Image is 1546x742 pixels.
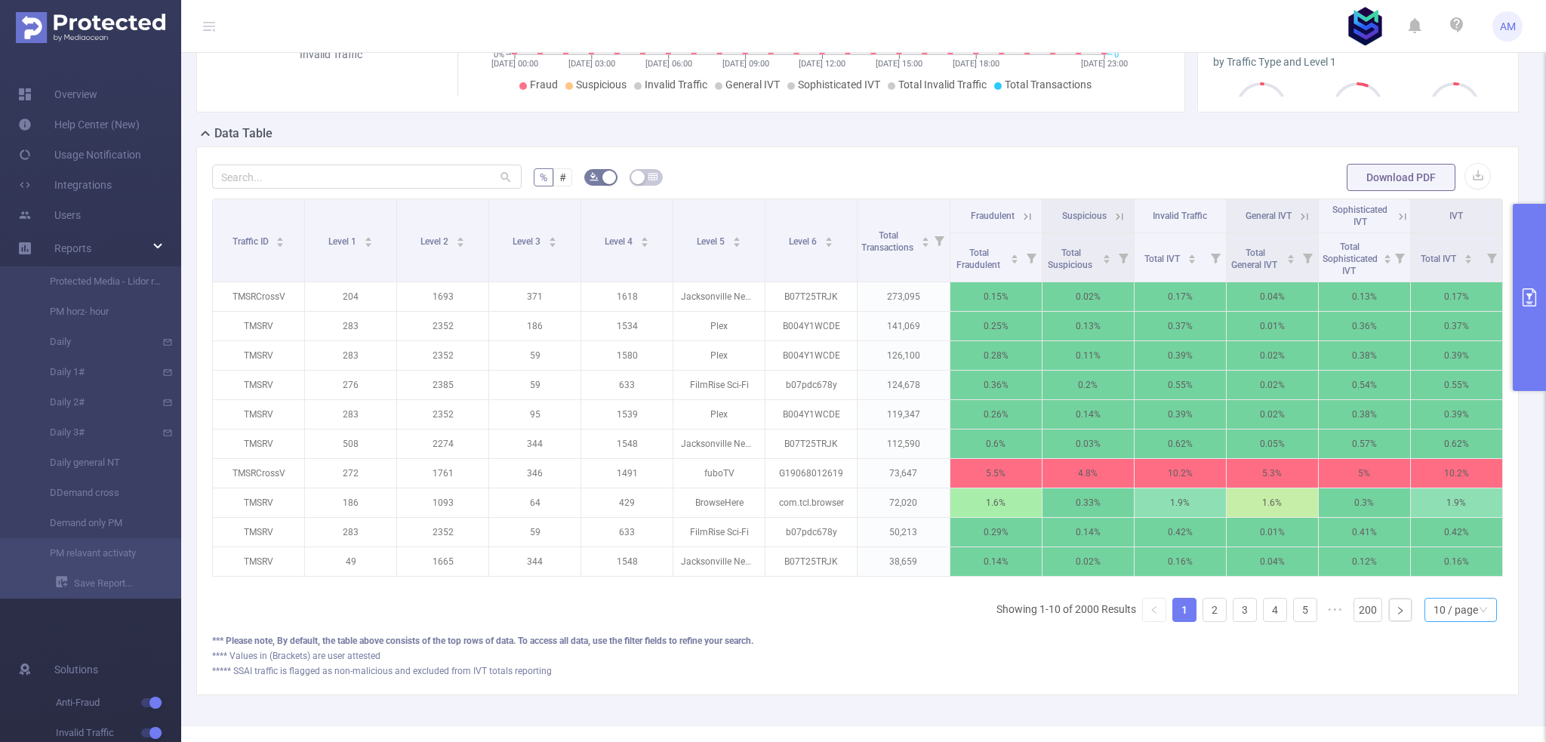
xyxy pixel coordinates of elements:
p: BrowseHere [673,488,765,517]
i: icon: caret-down [641,241,649,245]
p: 371 [489,282,581,311]
p: 49 [305,547,396,576]
p: 429 [581,488,673,517]
p: 0.26% [950,400,1042,429]
p: 0.3% [1319,488,1410,517]
a: 4 [1264,599,1286,621]
span: # [559,171,566,183]
span: Suspicious [576,79,627,91]
input: Search... [212,165,522,189]
p: 2274 [397,429,488,458]
p: 346 [489,459,581,488]
p: 1618 [581,282,673,311]
p: b07pdc678y [765,371,857,399]
tspan: [DATE] 23:00 [1081,59,1128,69]
tspan: [DATE] 06:00 [645,59,692,69]
p: Jacksonville News & Weather [673,547,765,576]
p: 0.02% [1042,282,1134,311]
p: 0.39% [1135,341,1226,370]
a: 200 [1354,599,1381,621]
i: icon: caret-down [922,241,930,245]
p: 1.9% [1411,488,1502,517]
p: B07T25TRJK [765,282,857,311]
a: Daily 3# [30,417,163,448]
p: TMSRV [213,341,304,370]
img: Protected Media [16,12,165,43]
i: icon: caret-down [457,241,465,245]
p: 344 [489,547,581,576]
p: 0.28% [950,341,1042,370]
i: icon: caret-up [549,235,557,239]
p: 0.14% [950,547,1042,576]
p: TMSRV [213,518,304,546]
div: Sort [640,235,649,244]
p: 2352 [397,518,488,546]
p: 124,678 [858,371,949,399]
a: PM relavant activaty [30,538,163,568]
span: Total Suspicious [1048,248,1095,270]
p: 1761 [397,459,488,488]
div: by Traffic Type and Level 1 [1213,54,1503,70]
div: Sort [824,235,833,244]
a: PM horz- hour [30,297,163,327]
p: 0.36% [1319,312,1410,340]
p: 0.41% [1319,518,1410,546]
i: icon: table [648,172,658,181]
p: Plex [673,312,765,340]
span: Total Invalid Traffic [898,79,987,91]
p: 0.02% [1227,341,1318,370]
tspan: 0 [1114,50,1119,60]
a: Usage Notification [18,140,141,170]
span: Total IVT [1421,254,1458,264]
p: 59 [489,341,581,370]
div: **** Values in (Brackets) are user attested [212,649,1503,663]
p: B004Y1WCDE [765,341,857,370]
p: 1665 [397,547,488,576]
a: Protected Media - Lidor report [30,266,163,297]
p: TMSRV [213,371,304,399]
p: 10.2% [1411,459,1502,488]
div: *** Please note, By default, the table above consists of the top rows of data. To access all data... [212,634,1503,648]
span: Invalid Traffic [645,79,707,91]
span: Reports [54,242,91,254]
p: 0.42% [1411,518,1502,546]
li: 200 [1354,598,1382,622]
tspan: [DATE] 12:00 [799,59,845,69]
p: B004Y1WCDE [765,400,857,429]
p: 4.8% [1042,459,1134,488]
i: icon: caret-down [1010,257,1018,262]
p: 1580 [581,341,673,370]
i: icon: caret-up [733,235,741,239]
p: G19068012619 [765,459,857,488]
span: Level 5 [697,236,727,247]
p: 0.38% [1319,341,1410,370]
i: Filter menu [1481,233,1502,282]
span: Total IVT [1144,254,1182,264]
i: icon: bg-colors [590,172,599,181]
p: 273,095 [858,282,949,311]
tspan: [DATE] 15:00 [876,59,922,69]
p: 2352 [397,400,488,429]
a: 3 [1233,599,1256,621]
p: 0.17% [1411,282,1502,311]
i: icon: caret-down [549,241,557,245]
p: 0.55% [1411,371,1502,399]
div: Sort [1464,252,1473,261]
p: 2352 [397,312,488,340]
div: Sort [456,235,465,244]
p: 0.39% [1411,341,1502,370]
a: Reports [54,233,91,263]
p: 2352 [397,341,488,370]
i: Filter menu [1389,233,1410,282]
span: Total Transactions [861,230,916,253]
span: Level 6 [789,236,819,247]
p: 344 [489,429,581,458]
p: 2385 [397,371,488,399]
span: Sophisticated IVT [798,79,880,91]
span: Level 3 [513,236,543,247]
span: Total Fraudulent [956,248,1002,270]
p: 1534 [581,312,673,340]
span: General IVT [1246,211,1292,221]
i: icon: caret-down [1286,257,1295,262]
i: icon: down [1479,605,1488,616]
